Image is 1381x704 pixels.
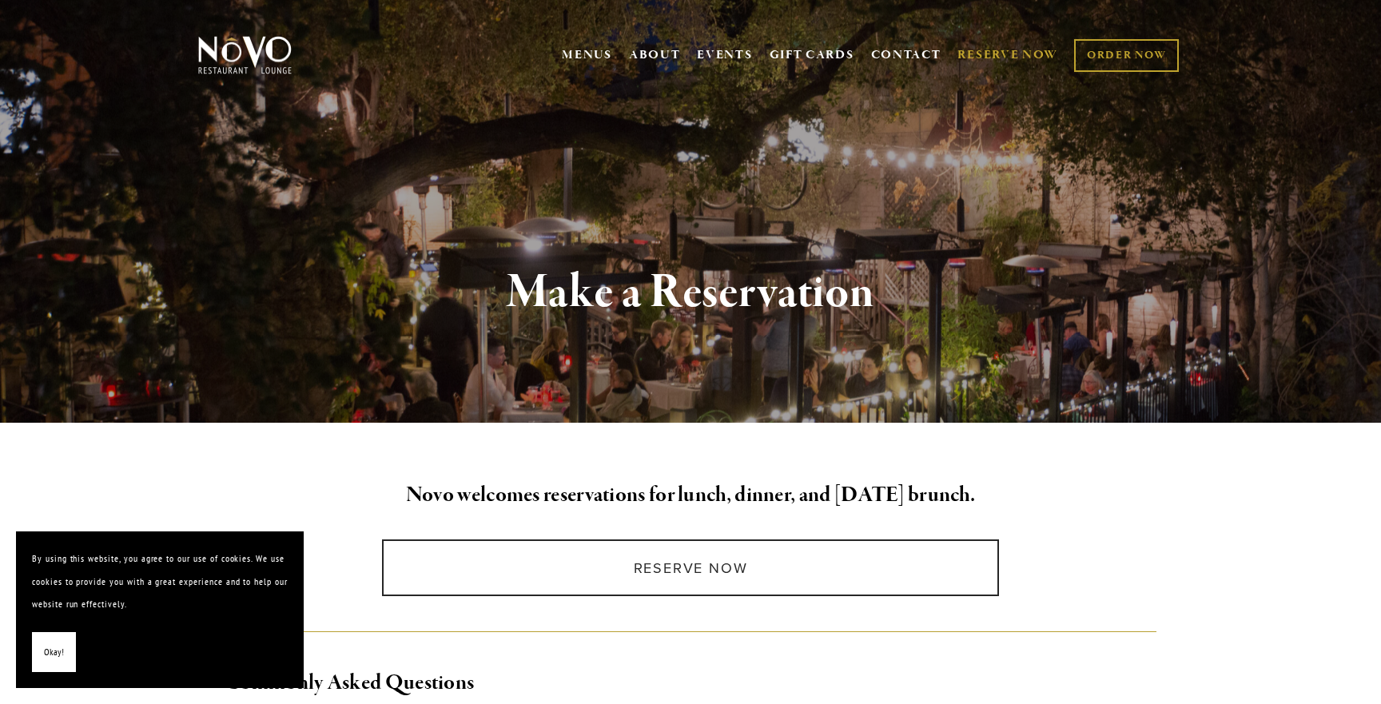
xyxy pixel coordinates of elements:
a: RESERVE NOW [957,40,1058,70]
a: GIFT CARDS [770,40,854,70]
a: Reserve Now [382,539,998,596]
a: ORDER NOW [1074,39,1179,72]
a: MENUS [562,47,612,63]
a: ABOUT [629,47,681,63]
a: CONTACT [871,40,941,70]
span: Okay! [44,641,64,664]
button: Okay! [32,632,76,673]
strong: Make a Reservation [507,262,875,323]
h2: Commonly Asked Questions [225,666,1156,700]
a: EVENTS [697,47,752,63]
section: Cookie banner [16,531,304,688]
img: Novo Restaurant &amp; Lounge [195,35,295,75]
h2: Novo welcomes reservations for lunch, dinner, and [DATE] brunch. [225,479,1156,512]
p: By using this website, you agree to our use of cookies. We use cookies to provide you with a grea... [32,547,288,616]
